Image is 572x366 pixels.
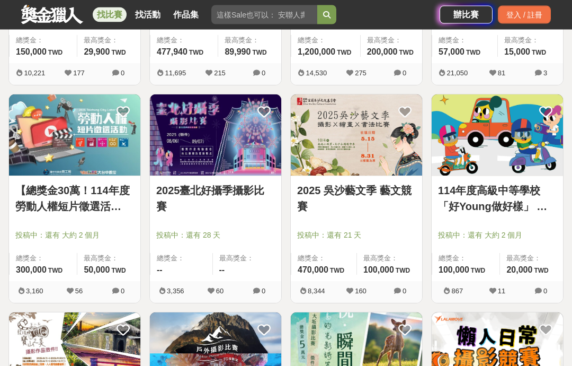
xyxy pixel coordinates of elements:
[298,36,354,46] span: 總獎金：
[16,254,70,264] span: 總獎金：
[111,49,126,57] span: TWD
[298,254,350,264] span: 總獎金：
[439,48,464,57] span: 57,000
[15,183,134,215] a: 【總獎金30萬！114年度勞動人權短片徵選活動！】
[73,69,85,77] span: 177
[111,267,126,275] span: TWD
[506,254,557,264] span: 最高獎金：
[367,48,398,57] span: 200,000
[156,183,275,215] a: 2025臺北好攝季攝影比賽
[438,183,557,215] a: 114年度高級中等學校「好Young做好樣」 強制汽車責任保險宣導短片徵選活動
[262,287,265,295] span: 0
[219,254,275,264] span: 最高獎金：
[403,69,406,77] span: 0
[367,36,416,46] span: 最高獎金：
[157,36,211,46] span: 總獎金：
[298,266,328,275] span: 470,000
[84,36,134,46] span: 最高獎金：
[165,69,186,77] span: 11,695
[262,69,265,77] span: 0
[306,69,327,77] span: 14,530
[15,230,134,241] span: 投稿中：還有 大約 2 個月
[403,287,406,295] span: 0
[157,48,187,57] span: 477,940
[16,48,47,57] span: 150,000
[24,69,45,77] span: 10,221
[131,7,165,22] a: 找活動
[330,267,344,275] span: TWD
[439,254,493,264] span: 總獎金：
[298,48,335,57] span: 1,200,000
[471,267,485,275] span: TWD
[16,36,70,46] span: 總獎金：
[355,69,367,77] span: 275
[16,266,47,275] span: 300,000
[291,95,422,176] img: Cover Image
[399,49,414,57] span: TWD
[214,69,226,77] span: 215
[93,7,127,22] a: 找比賽
[504,48,530,57] span: 15,000
[252,49,266,57] span: TWD
[543,287,547,295] span: 0
[48,49,62,57] span: TWD
[439,36,491,46] span: 總獎金：
[297,230,416,241] span: 投稿中：還有 21 天
[189,49,203,57] span: TWD
[532,49,546,57] span: TWD
[121,69,124,77] span: 0
[9,95,140,176] img: Cover Image
[225,48,251,57] span: 89,990
[297,183,416,215] a: 2025 吳沙藝文季 藝文競賽
[446,69,468,77] span: 21,050
[84,254,134,264] span: 最高獎金：
[167,287,184,295] span: 3,356
[216,287,224,295] span: 60
[438,230,557,241] span: 投稿中：還有 大約 2 個月
[308,287,325,295] span: 8,344
[543,69,547,77] span: 3
[506,266,532,275] span: 20,000
[498,69,505,77] span: 81
[396,267,410,275] span: TWD
[75,287,83,295] span: 56
[355,287,367,295] span: 160
[466,49,480,57] span: TWD
[439,266,469,275] span: 100,000
[84,48,110,57] span: 29,900
[225,36,275,46] span: 最高獎金：
[26,287,43,295] span: 3,160
[156,230,275,241] span: 投稿中：還有 28 天
[211,5,317,24] input: 這樣Sale也可以： 安聯人壽創意銷售法募集
[169,7,203,22] a: 作品集
[121,287,124,295] span: 0
[219,266,225,275] span: --
[504,36,557,46] span: 最高獎金：
[363,254,416,264] span: 最高獎金：
[48,267,62,275] span: TWD
[84,266,110,275] span: 50,000
[534,267,548,275] span: TWD
[451,287,463,295] span: 867
[440,6,493,24] a: 辦比賽
[157,254,206,264] span: 總獎金：
[150,95,281,176] img: Cover Image
[337,49,351,57] span: TWD
[498,287,505,295] span: 11
[157,266,163,275] span: --
[498,6,551,24] div: 登入 / 註冊
[363,266,394,275] span: 100,000
[432,95,563,176] img: Cover Image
